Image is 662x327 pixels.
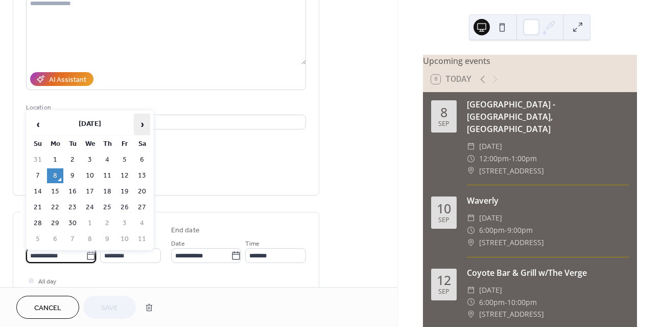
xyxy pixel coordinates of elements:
[467,140,475,152] div: ​
[437,274,451,287] div: 12
[438,121,450,127] div: Sep
[479,236,544,249] span: [STREET_ADDRESS]
[467,236,475,249] div: ​
[467,308,475,320] div: ​
[507,296,537,309] span: 10:00pm
[171,238,185,249] span: Date
[99,200,115,215] td: 25
[509,152,511,165] span: -
[64,216,81,231] td: 30
[134,184,150,199] td: 20
[505,224,507,236] span: -
[423,55,637,67] div: Upcoming events
[82,184,98,199] td: 17
[82,152,98,167] td: 3
[47,232,63,247] td: 6
[30,114,45,135] span: ‹
[64,200,81,215] td: 23
[479,296,505,309] span: 6:00pm
[99,184,115,199] td: 18
[99,168,115,183] td: 11
[438,217,450,224] div: Sep
[82,200,98,215] td: 24
[34,303,61,314] span: Cancel
[479,152,509,165] span: 12:00pm
[82,137,98,151] th: We
[64,184,81,199] td: 16
[134,137,150,151] th: Sa
[64,152,81,167] td: 2
[30,137,46,151] th: Su
[30,72,93,86] button: AI Assistant
[116,137,133,151] th: Fr
[437,202,451,215] div: 10
[467,194,629,207] div: Waverly
[47,137,63,151] th: Mo
[440,106,447,119] div: 8
[116,152,133,167] td: 5
[99,152,115,167] td: 4
[99,216,115,231] td: 2
[134,168,150,183] td: 13
[30,152,46,167] td: 31
[134,232,150,247] td: 11
[30,184,46,199] td: 14
[467,296,475,309] div: ​
[49,75,86,85] div: AI Assistant
[479,284,502,296] span: [DATE]
[82,168,98,183] td: 10
[26,102,304,113] div: Location
[467,152,475,165] div: ​
[99,137,115,151] th: Th
[116,200,133,215] td: 26
[467,98,629,135] div: [GEOGRAPHIC_DATA] - [GEOGRAPHIC_DATA], [GEOGRAPHIC_DATA]
[47,184,63,199] td: 15
[134,200,150,215] td: 27
[47,114,133,136] th: [DATE]
[134,114,150,135] span: ›
[116,232,133,247] td: 10
[47,200,63,215] td: 22
[245,238,259,249] span: Time
[116,168,133,183] td: 12
[479,140,502,152] span: [DATE]
[30,200,46,215] td: 21
[38,276,56,287] span: All day
[467,224,475,236] div: ​
[99,232,115,247] td: 9
[64,137,81,151] th: Tu
[116,216,133,231] td: 3
[82,232,98,247] td: 8
[467,165,475,177] div: ​
[47,152,63,167] td: 1
[30,216,46,231] td: 28
[16,296,79,319] button: Cancel
[30,168,46,183] td: 7
[30,232,46,247] td: 5
[116,184,133,199] td: 19
[507,224,533,236] span: 9:00pm
[64,168,81,183] td: 9
[511,152,537,165] span: 1:00pm
[479,165,544,177] span: [STREET_ADDRESS]
[82,216,98,231] td: 1
[467,212,475,224] div: ​
[479,308,544,320] span: [STREET_ADDRESS]
[171,225,200,236] div: End date
[64,232,81,247] td: 7
[479,212,502,224] span: [DATE]
[467,284,475,296] div: ​
[479,224,505,236] span: 6:00pm
[505,296,507,309] span: -
[134,152,150,167] td: 6
[467,267,629,279] div: Coyote Bar & Grill w/The Verge
[438,289,450,295] div: Sep
[134,216,150,231] td: 4
[47,168,63,183] td: 8
[47,216,63,231] td: 29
